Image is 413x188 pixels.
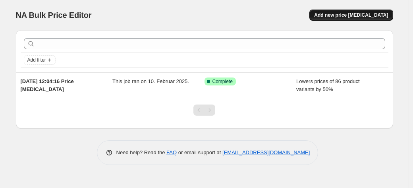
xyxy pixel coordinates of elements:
[24,55,56,65] button: Add filter
[222,149,310,155] a: [EMAIL_ADDRESS][DOMAIN_NAME]
[27,57,46,63] span: Add filter
[116,149,167,155] span: Need help? Read the
[193,105,215,116] nav: Pagination
[16,11,92,19] span: NA Bulk Price Editor
[314,12,388,18] span: Add new price [MEDICAL_DATA]
[166,149,177,155] a: FAQ
[296,78,360,92] span: Lowers prices of 86 product variants by 50%
[112,78,189,84] span: This job ran on 10. Februar 2025.
[212,78,233,85] span: Complete
[177,149,222,155] span: or email support at
[309,10,393,21] button: Add new price [MEDICAL_DATA]
[21,78,74,92] span: [DATE] 12:04:16 Price [MEDICAL_DATA]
